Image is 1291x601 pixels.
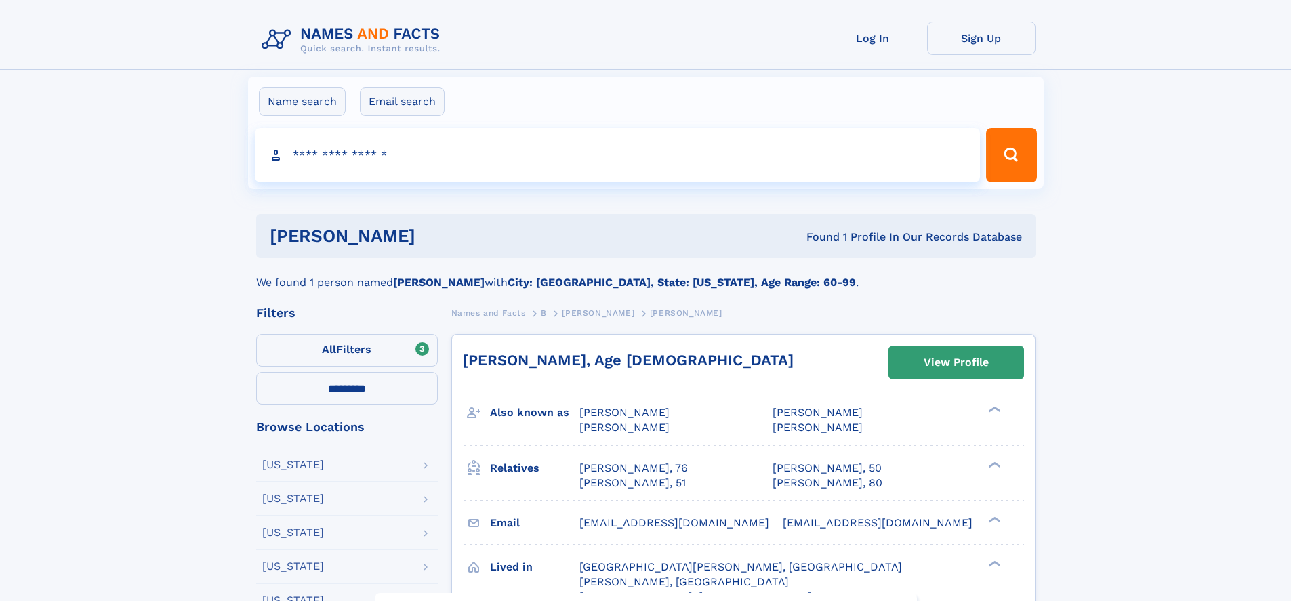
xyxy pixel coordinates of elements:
[262,527,324,538] div: [US_STATE]
[490,556,579,579] h3: Lived in
[985,515,1002,524] div: ❯
[451,304,526,321] a: Names and Facts
[262,493,324,504] div: [US_STATE]
[256,421,438,433] div: Browse Locations
[579,516,769,529] span: [EMAIL_ADDRESS][DOMAIN_NAME]
[924,347,989,378] div: View Profile
[322,343,336,356] span: All
[490,457,579,480] h3: Relatives
[360,87,445,116] label: Email search
[508,276,856,289] b: City: [GEOGRAPHIC_DATA], State: [US_STATE], Age Range: 60-99
[579,421,670,434] span: [PERSON_NAME]
[562,304,634,321] a: [PERSON_NAME]
[270,228,611,245] h1: [PERSON_NAME]
[985,559,1002,568] div: ❯
[611,230,1022,245] div: Found 1 Profile In Our Records Database
[579,476,686,491] a: [PERSON_NAME], 51
[579,560,902,573] span: [GEOGRAPHIC_DATA][PERSON_NAME], [GEOGRAPHIC_DATA]
[541,308,547,318] span: B
[985,405,1002,414] div: ❯
[773,406,863,419] span: [PERSON_NAME]
[773,461,882,476] a: [PERSON_NAME], 50
[255,128,981,182] input: search input
[262,459,324,470] div: [US_STATE]
[579,461,688,476] a: [PERSON_NAME], 76
[490,401,579,424] h3: Also known as
[256,22,451,58] img: Logo Names and Facts
[259,87,346,116] label: Name search
[783,516,972,529] span: [EMAIL_ADDRESS][DOMAIN_NAME]
[541,304,547,321] a: B
[889,346,1023,379] a: View Profile
[927,22,1036,55] a: Sign Up
[819,22,927,55] a: Log In
[256,334,438,367] label: Filters
[262,561,324,572] div: [US_STATE]
[562,308,634,318] span: [PERSON_NAME]
[773,476,882,491] a: [PERSON_NAME], 80
[986,128,1036,182] button: Search Button
[393,276,485,289] b: [PERSON_NAME]
[463,352,794,369] a: [PERSON_NAME], Age [DEMOGRAPHIC_DATA]
[256,258,1036,291] div: We found 1 person named with .
[579,575,789,588] span: [PERSON_NAME], [GEOGRAPHIC_DATA]
[773,421,863,434] span: [PERSON_NAME]
[490,512,579,535] h3: Email
[650,308,722,318] span: [PERSON_NAME]
[256,307,438,319] div: Filters
[579,406,670,419] span: [PERSON_NAME]
[985,460,1002,469] div: ❯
